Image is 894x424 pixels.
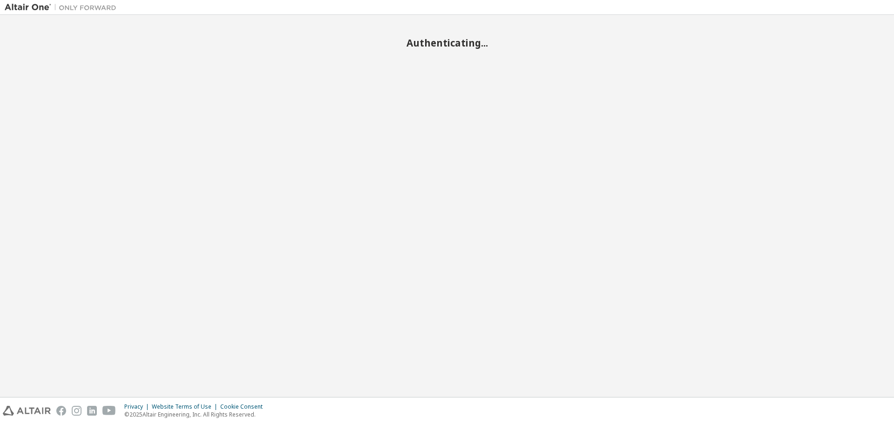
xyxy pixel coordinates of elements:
img: facebook.svg [56,406,66,416]
img: instagram.svg [72,406,81,416]
img: youtube.svg [102,406,116,416]
img: altair_logo.svg [3,406,51,416]
h2: Authenticating... [5,37,889,49]
div: Website Terms of Use [152,403,220,411]
div: Cookie Consent [220,403,268,411]
div: Privacy [124,403,152,411]
img: Altair One [5,3,121,12]
img: linkedin.svg [87,406,97,416]
p: © 2025 Altair Engineering, Inc. All Rights Reserved. [124,411,268,418]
